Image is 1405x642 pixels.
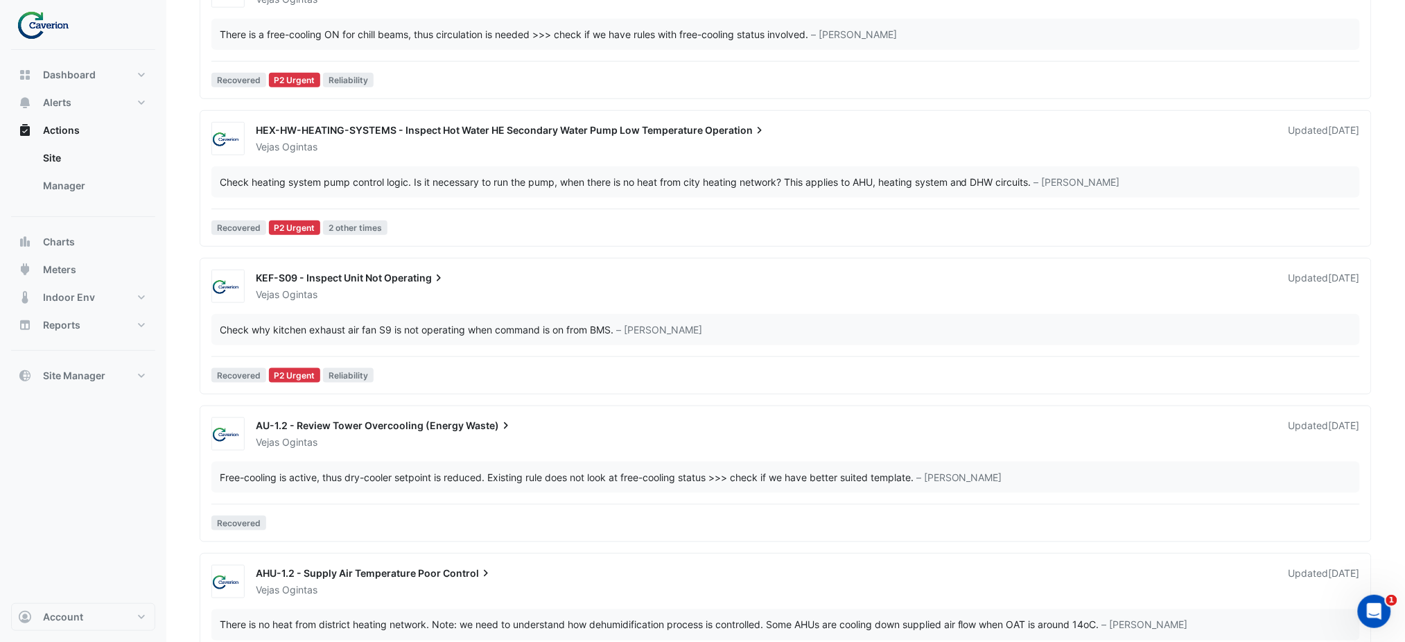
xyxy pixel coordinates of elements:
span: Wed 10-Sep-2025 08:21 EEST [1329,124,1360,136]
span: Indoor Env [43,290,95,304]
button: Account [11,603,155,631]
div: P2 Urgent [269,73,321,87]
span: Dashboard [43,68,96,82]
span: Waste) [466,419,513,433]
span: Ogintas [282,435,317,449]
app-icon: Dashboard [18,68,32,82]
div: Check why kitchen exhaust air fan S9 is not operating when command is on from BMS. [220,322,613,337]
span: HEX-HW-HEATING-SYSTEMS - Inspect Hot Water HE Secondary Water Pump Low Temperature [256,124,703,136]
img: Company Logo [17,11,79,39]
span: 1 [1386,595,1397,606]
app-icon: Reports [18,318,32,332]
div: Updated [1289,123,1360,154]
app-icon: Site Manager [18,369,32,383]
span: Ogintas [282,288,317,302]
span: Reliability [323,368,374,383]
span: Alerts [43,96,71,110]
span: Recovered [211,368,266,383]
app-icon: Actions [18,123,32,137]
app-icon: Meters [18,263,32,277]
span: Recovered [211,220,266,235]
span: AU-1.2 - Review Tower Overcooling (Energy [256,419,464,431]
span: Vejas [256,288,279,300]
div: Updated [1289,419,1360,449]
button: Actions [11,116,155,144]
button: Site Manager [11,362,155,390]
img: Caverion [212,132,244,146]
span: Ogintas [282,140,317,154]
a: Site [32,144,155,172]
button: Dashboard [11,61,155,89]
img: Caverion [212,428,244,442]
img: Caverion [212,280,244,294]
span: Ogintas [282,583,317,597]
app-icon: Alerts [18,96,32,110]
span: Vejas [256,141,279,153]
app-icon: Indoor Env [18,290,32,304]
span: Meters [43,263,76,277]
div: Free-cooling is active, thus dry-cooler setpoint is reduced. Existing rule does not look at free-... [220,470,914,485]
span: – [PERSON_NAME] [1102,618,1188,632]
div: Check heating system pump control logic. Is it necessary to run the pump, when there is no heat f... [220,175,1031,189]
span: Wed 24-Sep-2025 08:51 EEST [1329,419,1360,431]
span: Vejas [256,584,279,596]
span: Recovered [211,73,266,87]
span: 2 other times [323,220,387,235]
span: – [PERSON_NAME] [1034,175,1120,189]
span: AHU-1.2 - Supply Air Temperature Poor [256,567,441,579]
span: Vejas [256,436,279,448]
span: Operation [705,123,767,137]
button: Reports [11,311,155,339]
div: There is a free-cooling ON for chill beams, thus circulation is needed >>> check if we have rules... [220,27,808,42]
div: There is no heat from district heating network. Note: we need to understand how dehumidification ... [220,618,1099,632]
div: Actions [11,144,155,205]
div: Updated [1289,271,1360,302]
button: Meters [11,256,155,284]
button: Charts [11,228,155,256]
span: Operating [384,271,446,285]
iframe: Intercom live chat [1358,595,1391,628]
span: Actions [43,123,80,137]
span: Site Manager [43,369,105,383]
a: Manager [32,172,155,200]
span: Recovered [211,516,266,530]
div: P2 Urgent [269,220,321,235]
span: – [PERSON_NAME] [616,322,702,337]
span: Reliability [323,73,374,87]
button: Indoor Env [11,284,155,311]
span: KEF-S09 - Inspect Unit Not [256,272,382,284]
span: – [PERSON_NAME] [916,470,1002,485]
span: Account [43,610,83,624]
span: – [PERSON_NAME] [811,27,897,42]
span: Charts [43,235,75,249]
app-icon: Charts [18,235,32,249]
span: Mon 04-Aug-2025 15:21 EEST [1329,272,1360,284]
span: Reports [43,318,80,332]
button: Alerts [11,89,155,116]
div: P2 Urgent [269,368,321,383]
span: Control [443,566,493,580]
img: Caverion [212,575,244,589]
span: Wed 10-Sep-2025 08:30 EEST [1329,567,1360,579]
div: Updated [1289,566,1360,597]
